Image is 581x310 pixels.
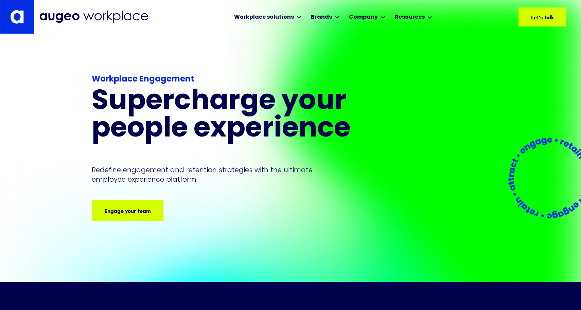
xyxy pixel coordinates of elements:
[92,200,163,221] a: Engage your team
[92,73,385,86] div: Workplace Engagement
[39,11,148,23] img: Augeo Workplace business unit full logo in mignight blue.
[395,13,425,21] div: Resources
[92,88,385,143] h1: Supercharge your people experience
[10,10,24,24] img: Augeo's "a" monogram decorative logo in white.
[518,7,566,26] a: Let's talk
[311,13,332,21] div: Brands
[92,165,325,184] p: Redefine engagement and retention strategies with the ultimate employee experience platform.
[349,13,378,21] div: Company
[234,13,294,21] div: Workplace solutions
